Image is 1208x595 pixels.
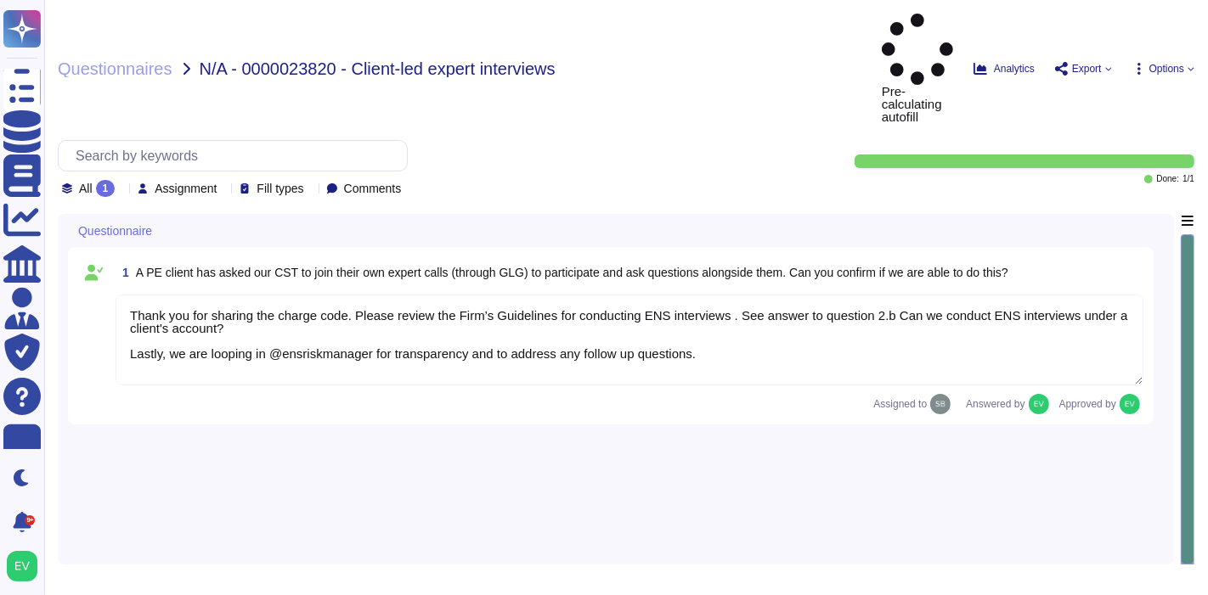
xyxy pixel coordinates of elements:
span: Approved by [1059,399,1116,409]
span: Options [1149,64,1184,74]
span: Done: [1156,175,1179,183]
span: Pre-calculating autofill [882,14,953,123]
span: 1 [116,267,129,278]
span: Comments [344,182,402,194]
span: N/A - 0000023820 - Client-led expert interviews [200,60,556,77]
span: A PE client has asked our CST to join their own expert calls (through GLG) to participate and ask... [136,266,1008,279]
div: 1 [96,180,116,197]
button: Analytics [974,62,1035,76]
img: user [930,394,951,414]
span: Analytics [994,64,1035,74]
span: Questionnaire [78,225,152,237]
img: user [7,551,37,581]
img: user [1120,394,1140,414]
span: Questionnaires [58,60,172,77]
span: Export [1072,64,1102,74]
span: Fill types [257,182,303,194]
input: Search by keywords [67,141,407,171]
div: 9+ [25,515,35,525]
textarea: Thank you for sharing the charge code. Please review the Firm’s Guidelines for conducting ENS int... [116,295,1143,385]
button: user [3,547,49,585]
span: Assignment [155,182,217,194]
span: All [79,182,93,194]
span: 1 / 1 [1183,175,1194,183]
span: Answered by [966,399,1025,409]
img: user [1029,394,1049,414]
span: Assigned to [874,394,960,414]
